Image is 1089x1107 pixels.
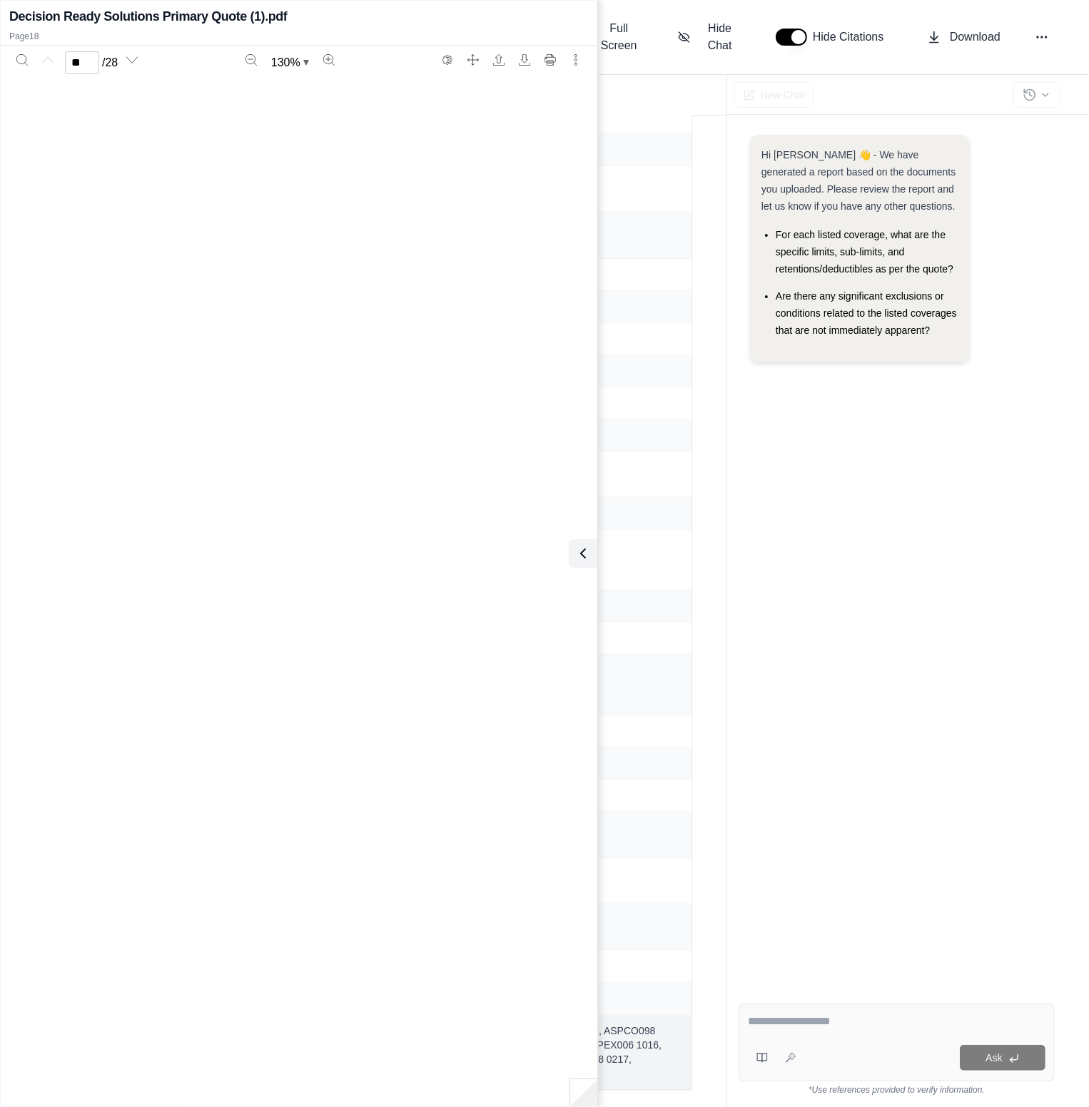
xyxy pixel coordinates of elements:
[487,49,510,71] button: Open file
[436,49,459,71] button: Switch to the dark theme
[568,14,649,60] button: Full Screen
[265,51,315,74] button: Zoom document
[672,14,747,60] button: Hide Chat
[776,290,957,336] span: Are there any significant exclusions or conditions related to the listed coverages that are not i...
[699,20,741,54] span: Hide Chat
[65,51,99,74] input: Enter a page number
[102,54,118,71] span: / 28
[950,29,1001,46] span: Download
[594,20,644,54] span: Full Screen
[813,29,893,46] span: Hide Citations
[564,49,587,71] button: More actions
[240,49,263,71] button: Zoom out
[776,229,953,275] span: For each listed coverage, what are the specific limits, sub-limits, and retentions/deductibles as...
[921,23,1006,51] button: Download
[986,1052,1002,1063] span: Ask
[761,149,956,212] span: Hi [PERSON_NAME] 👋 - We have generated a report based on the documents you uploaded. Please revie...
[539,49,562,71] button: Print
[271,54,300,71] span: 130 %
[11,49,34,71] button: Search
[960,1045,1045,1071] button: Ask
[739,1081,1055,1096] div: *Use references provided to verify information.
[462,49,485,71] button: Full screen
[121,49,143,71] button: Next page
[36,49,59,71] button: Previous page
[9,31,589,42] p: Page 18
[513,49,536,71] button: Download
[9,6,287,26] h2: Decision Ready Solutions Primary Quote (1).pdf
[318,49,340,71] button: Zoom in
